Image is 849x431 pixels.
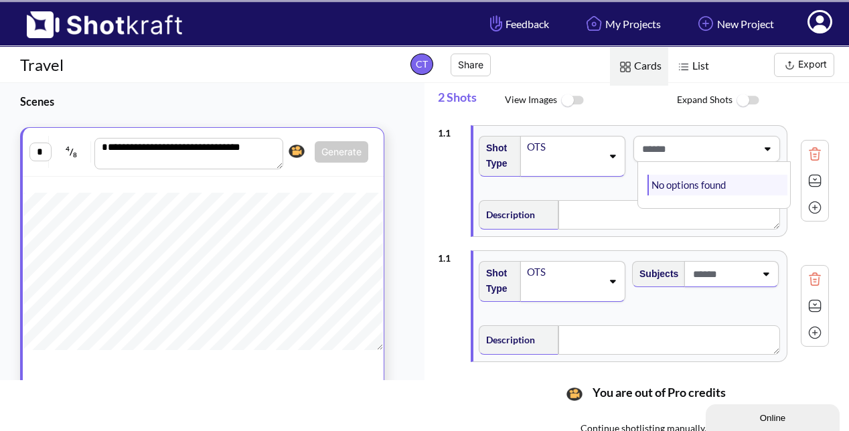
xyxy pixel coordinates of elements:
[583,12,605,35] img: Home Icon
[479,203,535,226] span: Description
[805,197,825,218] img: Add Icon
[438,118,464,141] div: 1 . 1
[66,145,70,153] span: 4
[647,175,787,195] li: No options found
[526,138,602,156] div: OTS
[675,58,692,76] img: List Icon
[684,6,784,41] a: New Project
[805,144,825,164] img: Trash Icon
[563,384,586,404] img: Camera Icon
[732,86,763,115] img: ToggleOff Icon
[526,263,602,281] div: OTS
[410,54,433,75] span: CT
[774,53,834,77] button: Export
[505,86,677,115] span: View Images
[479,137,514,175] span: Shot Type
[677,86,849,115] span: Expand Shots
[285,141,308,161] img: Camera Icon
[438,118,829,244] div: 1.1Shot TypeOTSNo options foundDescriptionTrash IconExpand IconAdd Icon
[706,402,842,431] iframe: chat widget
[633,263,678,285] span: Subjects
[617,58,634,76] img: Card Icon
[315,141,368,163] button: Generate
[610,48,668,86] span: Cards
[20,94,391,109] h3: Scenes
[668,48,716,86] span: List
[438,244,464,266] div: 1 . 1
[805,171,825,191] img: Expand Icon
[805,323,825,343] img: Add Icon
[572,6,671,41] a: My Projects
[487,12,506,35] img: Hand Icon
[479,329,535,351] span: Description
[781,57,798,74] img: Export Icon
[694,12,717,35] img: Add Icon
[805,269,825,289] img: Trash Icon
[487,16,549,31] span: Feedback
[52,141,90,163] span: /
[451,54,491,76] button: Share
[805,296,825,316] img: Expand Icon
[557,86,587,115] img: ToggleOff Icon
[479,262,514,300] span: Shot Type
[438,244,829,369] div: 1.1Shot TypeOTSSubjectsDescriptionTrash IconExpand IconAdd Icon
[73,151,77,159] span: 8
[438,83,505,118] span: 2 Shots
[586,385,726,419] span: You are out of Pro credits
